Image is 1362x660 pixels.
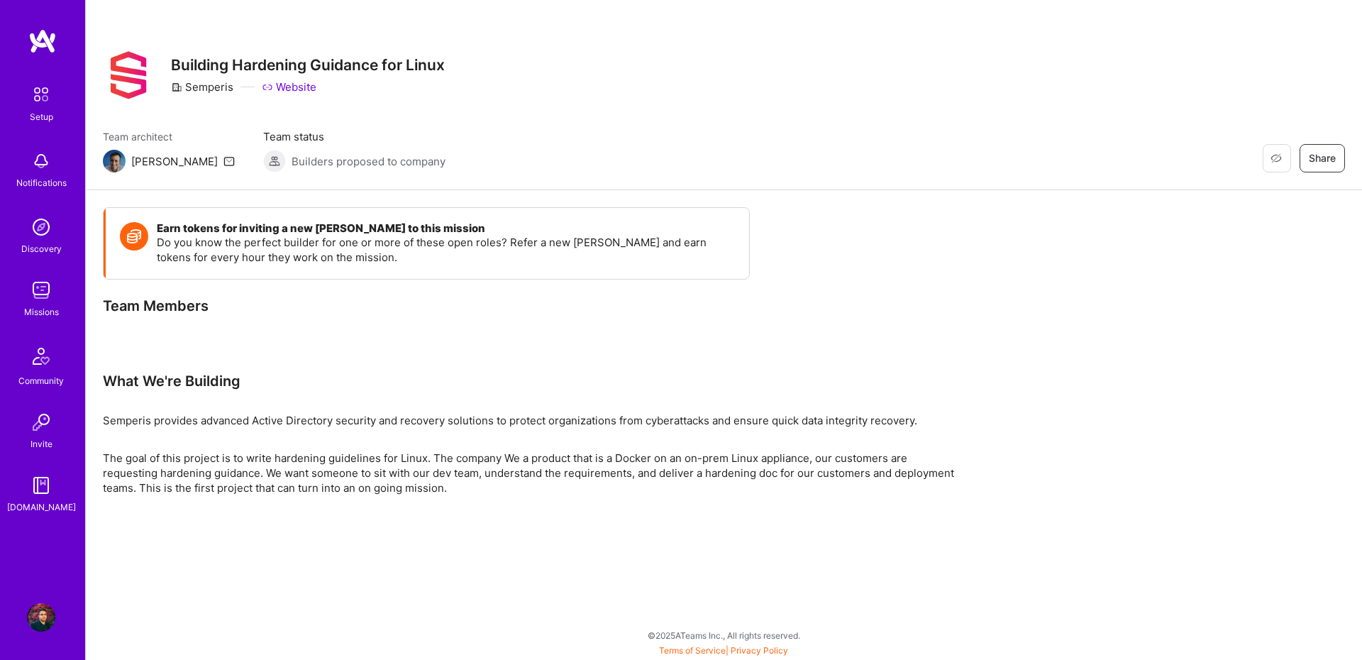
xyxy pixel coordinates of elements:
i: icon EyeClosed [1270,153,1282,164]
img: bell [27,147,55,175]
img: logo [28,28,57,54]
button: Share [1300,144,1345,172]
p: Do you know the perfect builder for one or more of these open roles? Refer a new [PERSON_NAME] an... [157,235,735,265]
span: Team status [263,129,445,144]
div: [DOMAIN_NAME] [7,500,76,515]
div: Discovery [21,241,62,256]
img: teamwork [27,276,55,304]
img: Token icon [120,222,148,251]
img: Invite [27,408,55,436]
img: Community [24,339,58,373]
div: [PERSON_NAME] [131,154,218,169]
span: Team architect [103,129,235,144]
i: icon Mail [223,155,235,167]
a: Privacy Policy [731,645,788,656]
img: Builders proposed to company [263,150,286,172]
div: © 2025 ATeams Inc., All rights reserved. [85,617,1362,653]
div: What We're Building [103,372,954,390]
img: Team Architect [103,150,126,172]
a: Terms of Service [659,645,726,656]
div: Setup [30,109,53,124]
div: Team Members [103,297,750,315]
div: Semperis [171,79,233,94]
img: setup [26,79,56,109]
img: guide book [27,471,55,500]
div: Invite [31,436,52,451]
h3: Building Hardening Guidance for Linux [171,56,445,74]
a: User Avatar [23,603,59,632]
div: Missions [24,304,59,319]
div: Community [18,373,64,388]
img: User Avatar [27,603,55,632]
h4: Earn tokens for inviting a new [PERSON_NAME] to this mission [157,222,735,235]
div: Semperis provides advanced Active Directory security and recovery solutions to protect organizati... [103,413,954,428]
img: discovery [27,213,55,241]
span: | [659,645,788,656]
div: Notifications [16,175,67,190]
i: icon CompanyGray [171,82,182,93]
span: Builders proposed to company [292,154,445,169]
span: Share [1309,151,1336,165]
a: Website [262,79,316,94]
p: The goal of this project is to write hardening guidelines for Linux. The company We a product tha... [103,451,954,495]
img: Company Logo [103,50,154,101]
